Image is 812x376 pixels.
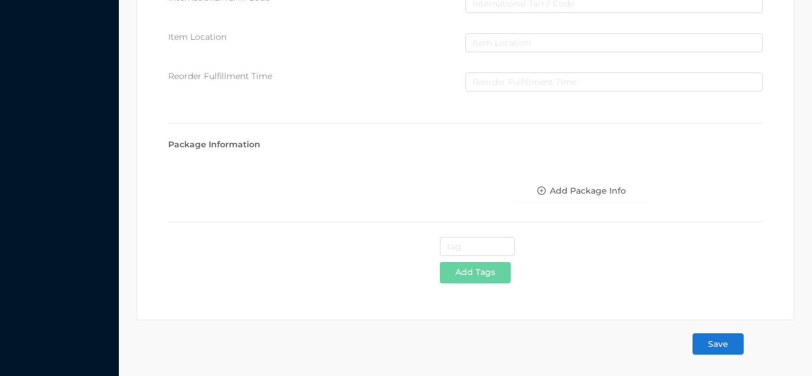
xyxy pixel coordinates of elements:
input: Reorder Fulfillment Time [465,72,763,91]
button: icon: plus-circle-oAdd Package Info [515,181,649,202]
div: Reorder Fulfillment Time [168,70,465,83]
button: Add Tags [440,262,511,283]
div: Item Location [168,31,465,43]
input: tag [440,237,515,256]
div: Package Information [168,138,763,151]
input: Item Location [465,33,763,52]
button: Save [693,333,744,355]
